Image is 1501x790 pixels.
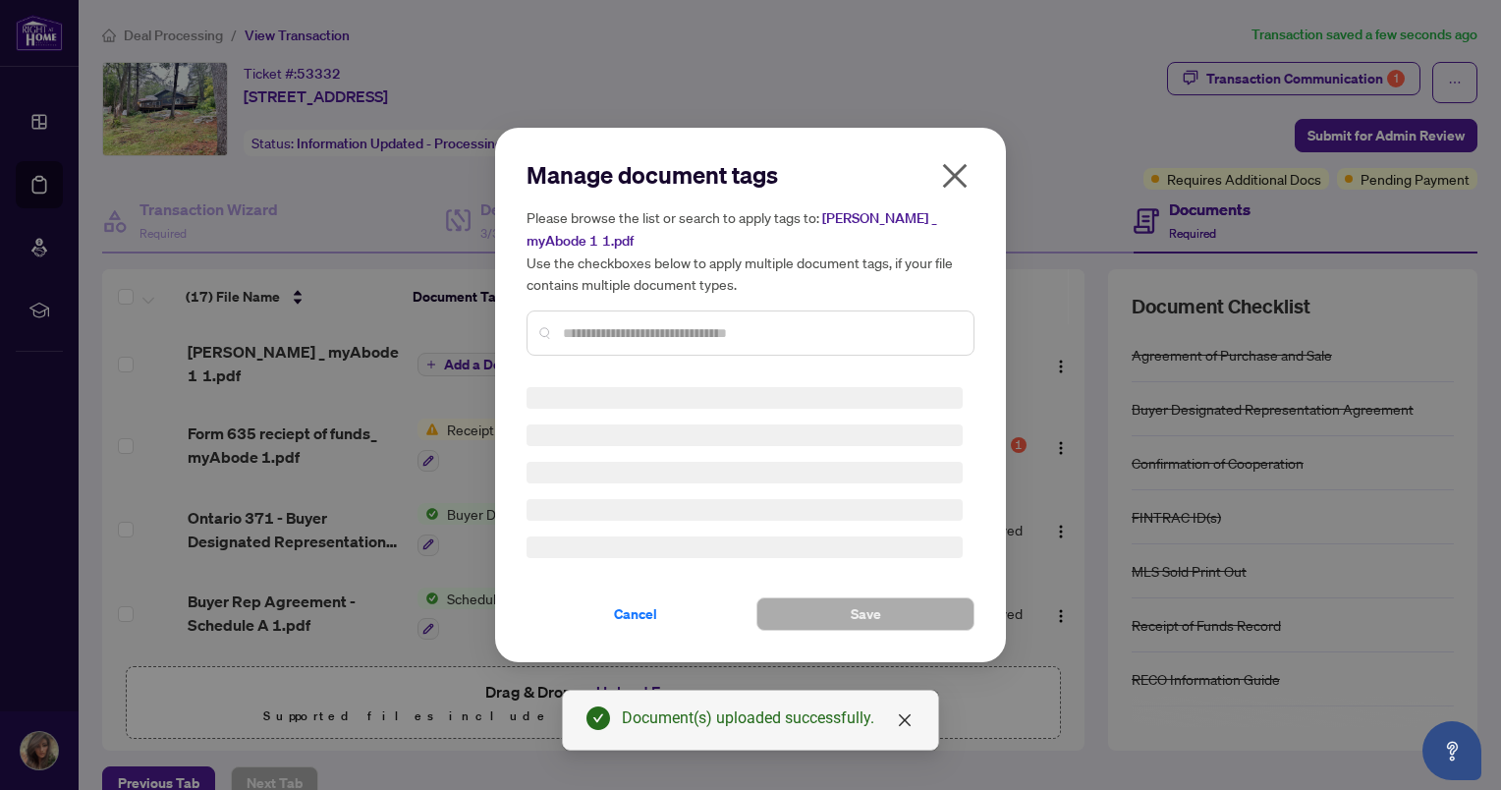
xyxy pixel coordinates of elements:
[894,709,916,731] a: Close
[622,706,915,730] div: Document(s) uploaded successfully.
[1422,721,1481,780] button: Open asap
[527,206,974,295] h5: Please browse the list or search to apply tags to: Use the checkboxes below to apply multiple doc...
[527,597,745,631] button: Cancel
[939,160,971,192] span: close
[586,706,610,730] span: check-circle
[897,712,913,728] span: close
[756,597,974,631] button: Save
[614,598,657,630] span: Cancel
[527,159,974,191] h2: Manage document tags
